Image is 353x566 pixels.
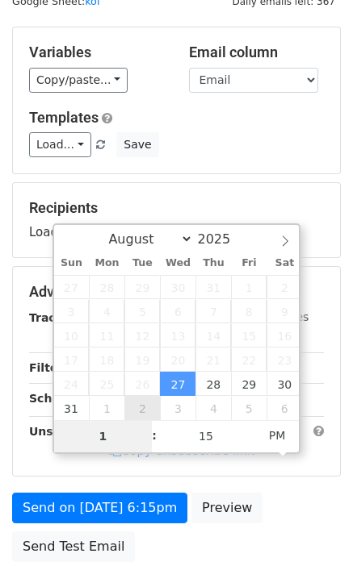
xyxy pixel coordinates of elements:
span: August 27, 2025 [160,372,195,396]
span: September 3, 2025 [160,396,195,420]
span: Tue [124,258,160,268]
span: September 1, 2025 [89,396,124,420]
span: July 27, 2025 [54,275,90,299]
span: September 2, 2025 [124,396,160,420]
input: Year [193,231,251,247]
span: August 28, 2025 [195,372,231,396]
strong: Unsubscribe [29,425,108,438]
span: August 12, 2025 [124,323,160,348]
span: August 31, 2025 [54,396,90,420]
span: August 10, 2025 [54,323,90,348]
span: August 21, 2025 [195,348,231,372]
span: Mon [89,258,124,268]
span: July 30, 2025 [160,275,195,299]
strong: Tracking [29,311,83,324]
span: Fri [231,258,267,268]
span: Wed [160,258,195,268]
span: August 9, 2025 [267,299,302,323]
a: Copy/paste... [29,68,128,93]
span: August 17, 2025 [54,348,90,372]
a: Load... [29,132,91,157]
a: Send on [DATE] 6:15pm [12,493,187,523]
span: September 4, 2025 [195,396,231,420]
span: Thu [195,258,231,268]
h5: Recipients [29,199,324,217]
span: July 31, 2025 [195,275,231,299]
button: Save [116,132,158,157]
span: August 11, 2025 [89,323,124,348]
span: August 26, 2025 [124,372,160,396]
span: August 3, 2025 [54,299,90,323]
input: Hour [54,420,153,452]
span: August 5, 2025 [124,299,160,323]
h5: Variables [29,44,165,61]
span: August 18, 2025 [89,348,124,372]
span: Sat [267,258,302,268]
span: August 4, 2025 [89,299,124,323]
span: September 6, 2025 [267,396,302,420]
span: Sun [54,258,90,268]
strong: Schedule [29,392,87,405]
a: Preview [191,493,263,523]
span: August 30, 2025 [267,372,302,396]
span: August 15, 2025 [231,323,267,348]
span: : [152,419,157,452]
span: August 22, 2025 [231,348,267,372]
span: August 20, 2025 [160,348,195,372]
span: August 19, 2025 [124,348,160,372]
span: August 8, 2025 [231,299,267,323]
input: Minute [157,420,255,452]
span: August 1, 2025 [231,275,267,299]
a: Copy unsubscribe link [109,443,254,458]
h5: Email column [189,44,325,61]
span: July 28, 2025 [89,275,124,299]
span: August 2, 2025 [267,275,302,299]
span: August 29, 2025 [231,372,267,396]
span: July 29, 2025 [124,275,160,299]
a: Templates [29,109,99,126]
span: August 7, 2025 [195,299,231,323]
span: August 25, 2025 [89,372,124,396]
span: August 14, 2025 [195,323,231,348]
span: August 23, 2025 [267,348,302,372]
span: August 16, 2025 [267,323,302,348]
span: September 5, 2025 [231,396,267,420]
span: Click to toggle [255,419,300,452]
a: Send Test Email [12,531,135,562]
div: Loading... [29,199,324,241]
span: August 6, 2025 [160,299,195,323]
strong: Filters [29,361,70,374]
h5: Advanced [29,283,324,301]
span: August 24, 2025 [54,372,90,396]
iframe: Chat Widget [272,489,353,566]
span: August 13, 2025 [160,323,195,348]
